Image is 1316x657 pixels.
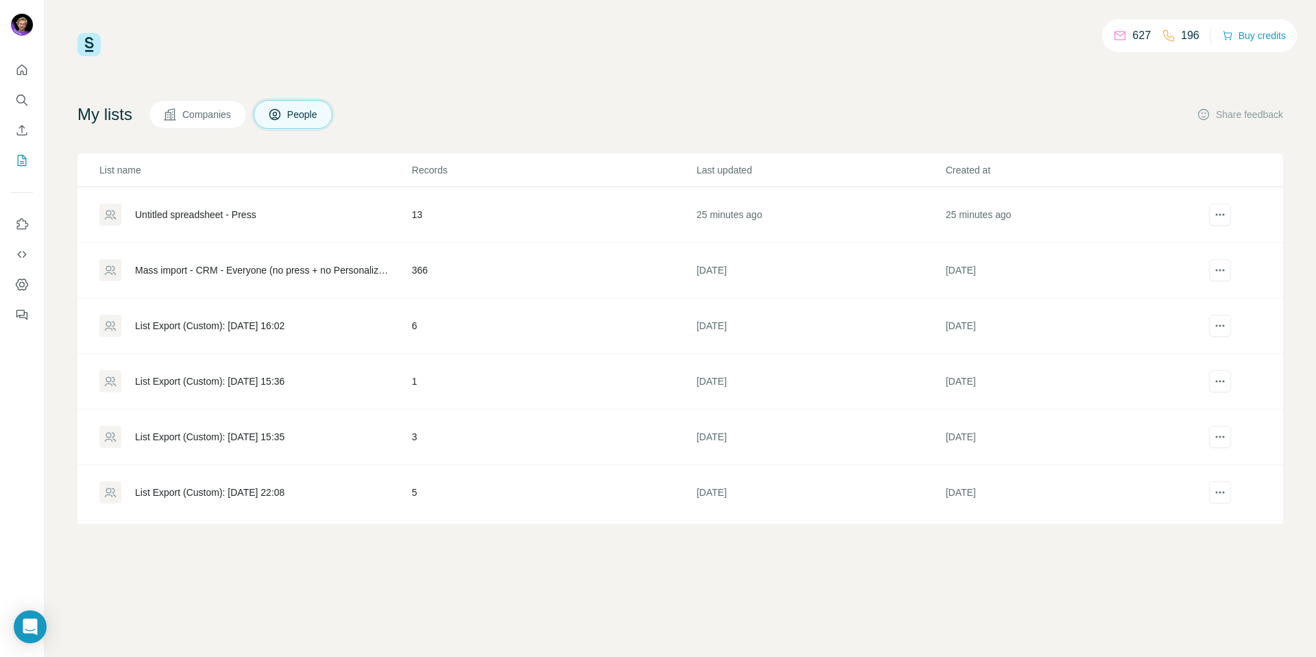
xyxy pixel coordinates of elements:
[945,354,1194,409] td: [DATE]
[11,148,33,173] button: My lists
[1209,259,1231,281] button: actions
[411,521,696,576] td: 2
[411,465,696,521] td: 5
[1209,370,1231,392] button: actions
[77,104,132,126] h4: My lists
[696,354,945,409] td: [DATE]
[696,243,945,298] td: [DATE]
[945,243,1194,298] td: [DATE]
[287,108,319,121] span: People
[411,298,696,354] td: 6
[99,163,411,177] p: List name
[135,263,389,277] div: Mass import - CRM - Everyone (no press + no Personalized) - Sheet1
[411,354,696,409] td: 1
[1181,27,1199,44] p: 196
[411,243,696,298] td: 366
[1222,26,1286,45] button: Buy credits
[945,298,1194,354] td: [DATE]
[696,187,945,243] td: 25 minutes ago
[696,163,944,177] p: Last updated
[1209,204,1231,226] button: actions
[14,610,47,643] div: Open Intercom Messenger
[696,465,945,521] td: [DATE]
[1197,108,1283,121] button: Share feedback
[1132,27,1151,44] p: 627
[11,58,33,82] button: Quick start
[11,302,33,327] button: Feedback
[696,521,945,576] td: [DATE]
[77,33,101,56] img: Surfe Logo
[1209,481,1231,503] button: actions
[946,163,1193,177] p: Created at
[135,208,256,222] div: Untitled spreadsheet - Press
[1209,315,1231,337] button: actions
[135,319,284,333] div: List Export (Custom): [DATE] 16:02
[696,409,945,465] td: [DATE]
[411,187,696,243] td: 13
[696,298,945,354] td: [DATE]
[135,430,284,444] div: List Export (Custom): [DATE] 15:35
[135,374,284,388] div: List Export (Custom): [DATE] 15:36
[11,272,33,297] button: Dashboard
[11,88,33,112] button: Search
[11,242,33,267] button: Use Surfe API
[945,521,1194,576] td: [DATE]
[135,486,284,499] div: List Export (Custom): [DATE] 22:08
[411,409,696,465] td: 3
[945,409,1194,465] td: [DATE]
[945,187,1194,243] td: 25 minutes ago
[412,163,695,177] p: Records
[1209,426,1231,448] button: actions
[11,118,33,143] button: Enrich CSV
[11,212,33,237] button: Use Surfe on LinkedIn
[11,14,33,36] img: Avatar
[945,465,1194,521] td: [DATE]
[182,108,232,121] span: Companies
